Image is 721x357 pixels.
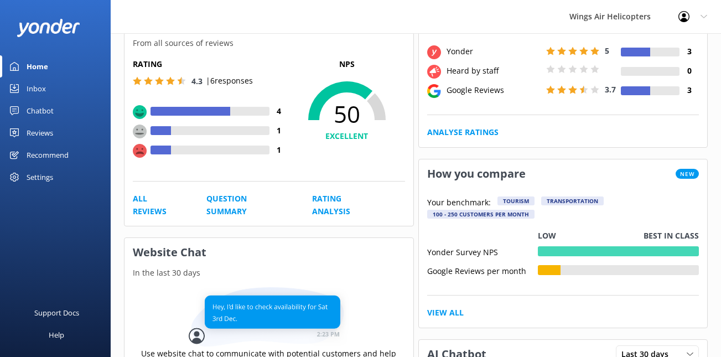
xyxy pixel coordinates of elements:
[679,45,699,58] h4: 3
[189,287,349,348] img: conversation...
[125,37,413,49] p: From all sources of reviews
[538,230,556,242] p: Low
[444,65,543,77] div: Heard by staff
[644,230,699,242] p: Best in class
[444,84,543,96] div: Google Reviews
[125,238,413,267] h3: Website Chat
[125,267,413,279] p: In the last 30 days
[312,193,380,218] a: Rating Analysis
[427,265,538,275] div: Google Reviews per month
[27,55,48,77] div: Home
[541,196,604,205] div: Transportation
[17,19,80,37] img: yonder-white-logo.png
[34,302,79,324] div: Support Docs
[679,84,699,96] h4: 3
[27,144,69,166] div: Recommend
[27,77,46,100] div: Inbox
[289,58,405,70] p: NPS
[605,45,609,56] span: 5
[269,144,289,156] h4: 1
[289,130,405,142] h4: EXCELLENT
[676,169,699,179] span: New
[191,76,203,86] span: 4.3
[289,100,405,128] span: 50
[133,58,289,70] h5: Rating
[269,125,289,137] h4: 1
[206,193,287,218] a: Question Summary
[27,166,53,188] div: Settings
[427,196,491,210] p: Your benchmark:
[605,84,616,95] span: 3.7
[427,126,499,138] a: Analyse Ratings
[269,105,289,117] h4: 4
[427,246,538,256] div: Yonder Survey NPS
[27,100,54,122] div: Chatbot
[427,210,535,219] div: 100 - 250 customers per month
[444,45,543,58] div: Yonder
[133,193,181,218] a: All Reviews
[419,159,534,188] h3: How you compare
[206,75,253,87] p: | 6 responses
[679,65,699,77] h4: 0
[49,324,64,346] div: Help
[427,307,464,319] a: View All
[27,122,53,144] div: Reviews
[497,196,535,205] div: Tourism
